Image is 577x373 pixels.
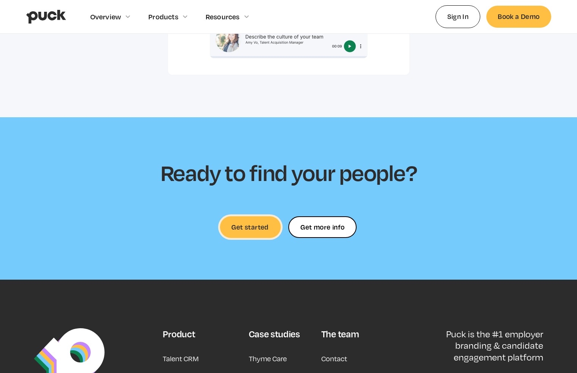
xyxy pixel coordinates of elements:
[163,349,199,368] a: Talent CRM
[321,328,359,340] div: The team
[421,328,543,363] p: Puck is the #1 employer branding & candidate engagement platform
[220,216,281,238] a: Get started
[90,13,121,21] div: Overview
[436,5,481,28] a: Sign In
[148,13,178,21] div: Products
[249,349,287,368] a: Thyme Care
[163,328,195,340] div: Product
[486,6,551,27] a: Book a Demo
[288,216,357,238] a: Get more info
[288,216,357,238] form: Ready to find your people
[160,159,417,186] h2: Ready to find your people?
[321,349,347,368] a: Contact
[206,13,240,21] div: Resources
[249,328,300,340] div: Case studies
